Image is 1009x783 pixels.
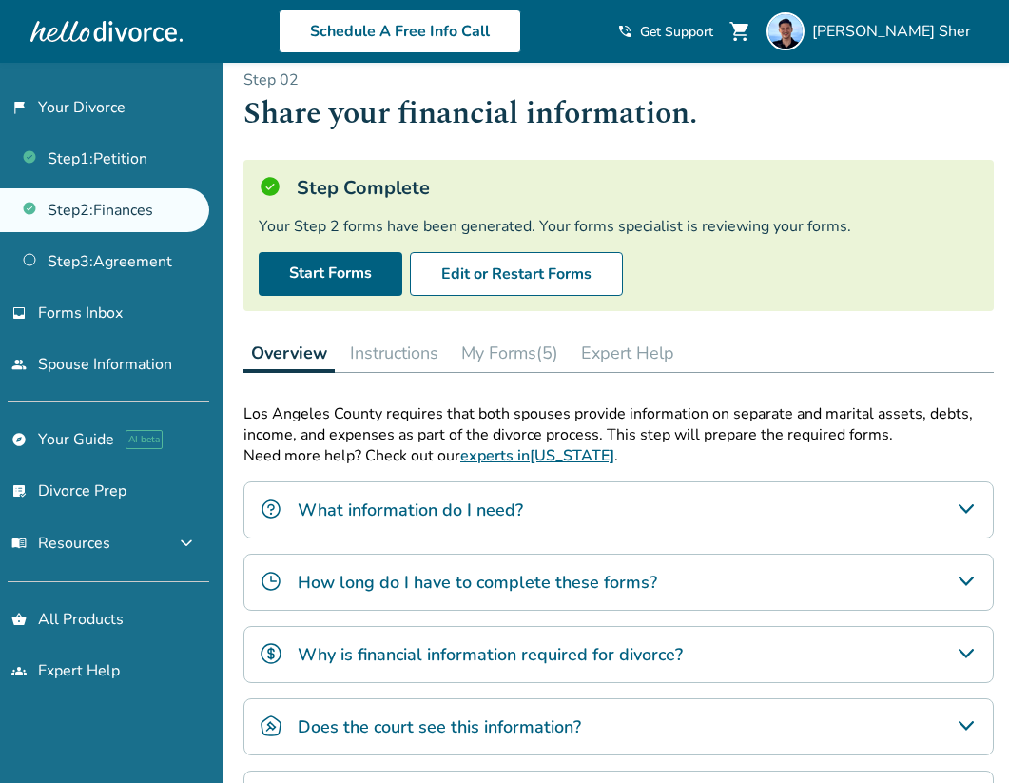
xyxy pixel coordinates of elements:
[243,481,994,538] div: What information do I need?
[243,445,994,466] p: Need more help? Check out our .
[259,216,979,237] div: Your Step 2 forms have been generated. Your forms specialist is reviewing your forms.
[298,498,523,522] h4: What information do I need?
[11,533,110,554] span: Resources
[11,483,27,499] span: list_alt_check
[11,612,27,627] span: shopping_basket
[260,714,282,737] img: Does the court see this information?
[617,23,713,41] a: phone_in_talkGet Support
[11,663,27,678] span: groups
[766,12,805,50] img: Omar Sher
[342,334,446,372] button: Instructions
[11,100,27,115] span: flag_2
[573,334,682,372] button: Expert Help
[243,403,994,445] p: Los Angeles County requires that both spouses provide information on separate and marital assets,...
[914,692,1009,783] iframe: Chat Widget
[454,334,566,372] button: My Forms(5)
[260,498,282,520] img: What information do I need?
[298,642,683,667] h4: Why is financial information required for divorce?
[298,570,657,595] h4: How long do I have to complete these forms?
[812,21,979,42] span: [PERSON_NAME] Sher
[11,305,27,321] span: inbox
[617,24,632,39] span: phone_in_talk
[298,714,581,739] h4: Does the court see this information?
[260,642,282,665] img: Why is financial information required for divorce?
[297,175,430,201] h5: Step Complete
[175,532,198,555] span: expand_more
[11,432,27,447] span: explore
[728,20,751,43] span: shopping_cart
[460,445,614,466] a: experts in[US_STATE]
[11,357,27,372] span: people
[11,536,27,551] span: menu_book
[260,570,282,593] img: How long do I have to complete these forms?
[640,23,713,41] span: Get Support
[243,69,994,90] p: Step 0 2
[243,626,994,683] div: Why is financial information required for divorce?
[259,252,402,296] a: Start Forms
[243,90,994,137] h1: Share your financial information.
[279,10,521,53] a: Schedule A Free Info Call
[38,303,123,323] span: Forms Inbox
[243,334,335,373] button: Overview
[243,698,994,755] div: Does the court see this information?
[410,252,623,296] button: Edit or Restart Forms
[243,554,994,611] div: How long do I have to complete these forms?
[126,430,163,449] span: AI beta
